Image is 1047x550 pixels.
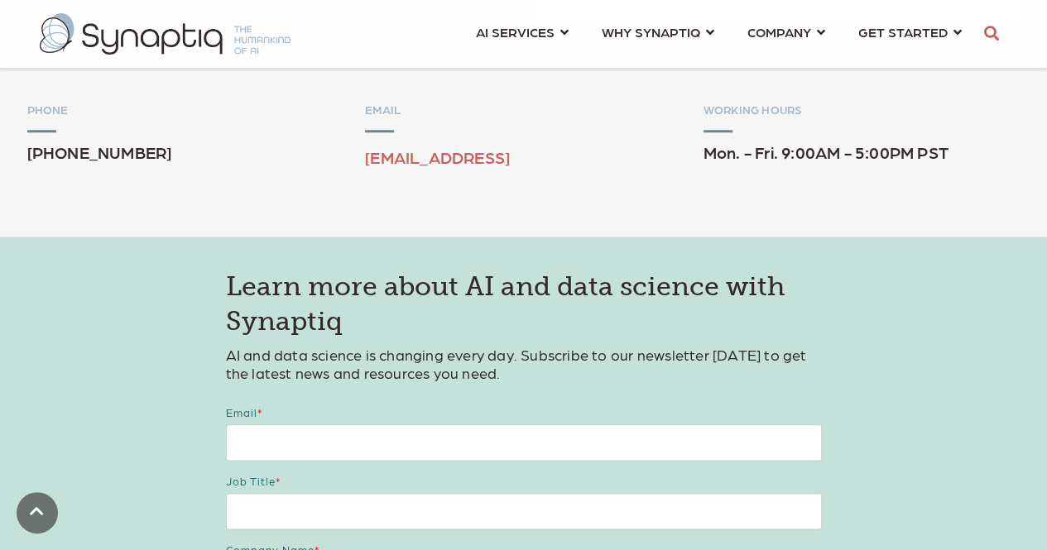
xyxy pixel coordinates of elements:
span: GET STARTED [858,21,948,43]
span: Job title [226,475,276,487]
span: AI SERVICES [476,21,555,43]
a: COMPANY [747,17,825,47]
span: Email [226,406,257,418]
a: AI SERVICES [476,17,569,47]
a: WHY SYNAPTIQ [602,17,714,47]
span: WORKING HOURS [704,103,803,116]
a: [EMAIL_ADDRESS] [365,147,510,167]
span: [PHONE_NUMBER] [27,142,172,162]
img: synaptiq logo-2 [40,13,291,55]
p: AI and data science is changing every day. Subscribe to our newsletter [DATE] to get the latest n... [226,346,822,381]
h3: Learn more about AI and data science with Synaptiq [226,270,822,338]
span: COMPANY [747,21,811,43]
a: GET STARTED [858,17,962,47]
span: PHONE [27,103,69,116]
span: Mon. - Fri. 9:00AM - 5:00PM PST [704,142,949,162]
span: WHY SYNAPTIQ [602,21,700,43]
span: EMAIL [365,103,401,116]
nav: menu [459,4,978,64]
